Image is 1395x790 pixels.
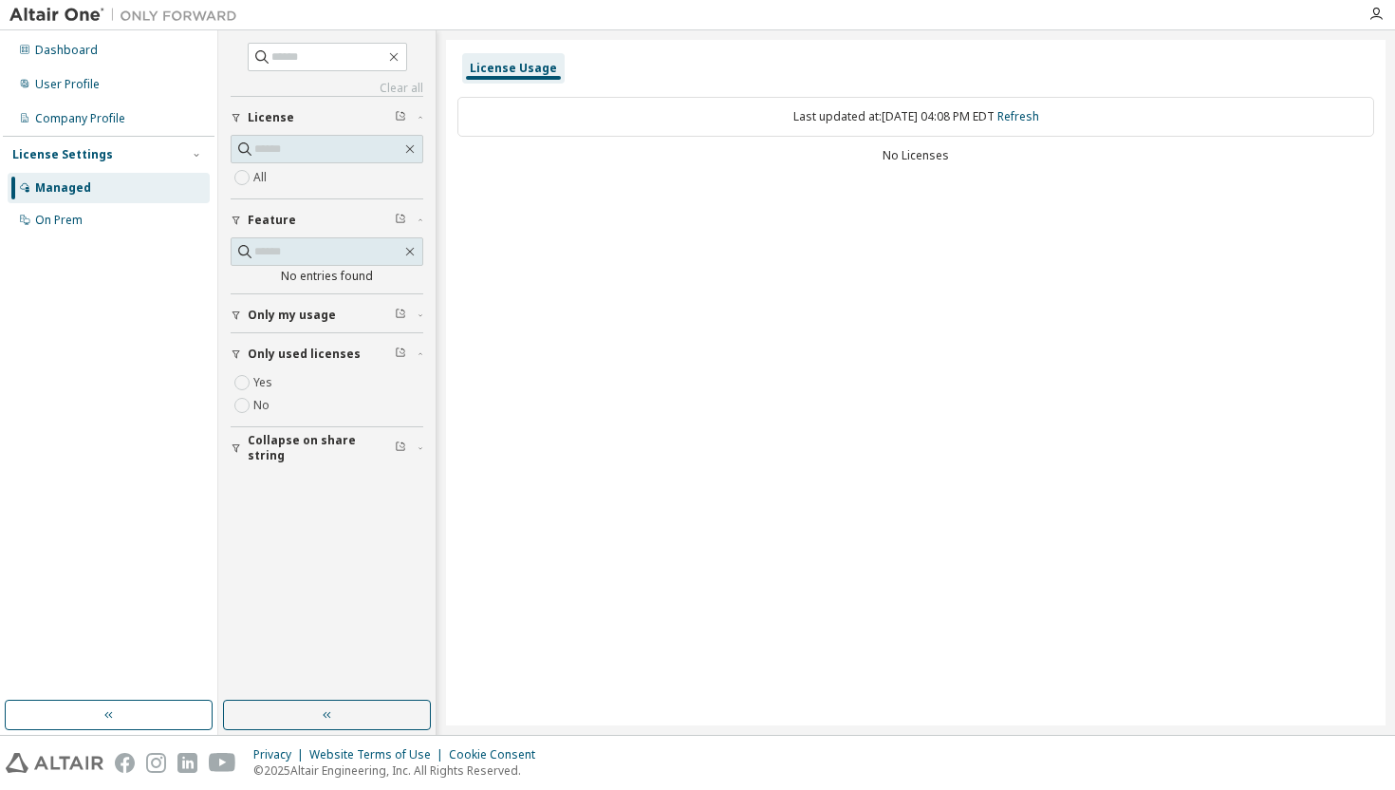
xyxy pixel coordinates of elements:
span: Collapse on share string [248,433,395,463]
div: No entries found [231,269,423,284]
img: altair_logo.svg [6,753,103,773]
div: Cookie Consent [449,747,547,762]
img: Altair One [9,6,247,25]
button: Only used licenses [231,333,423,375]
button: Feature [231,199,423,241]
span: Clear filter [395,308,406,323]
img: facebook.svg [115,753,135,773]
span: Clear filter [395,347,406,362]
div: No Licenses [457,148,1374,163]
span: License [248,110,294,125]
span: Only my usage [248,308,336,323]
div: User Profile [35,77,100,92]
div: On Prem [35,213,83,228]
div: License Settings [12,147,113,162]
span: Feature [248,213,296,228]
a: Clear all [231,81,423,96]
span: Clear filter [395,213,406,228]
button: License [231,97,423,139]
div: Company Profile [35,111,125,126]
div: Last updated at: [DATE] 04:08 PM EDT [457,97,1374,137]
img: youtube.svg [209,753,236,773]
div: Website Terms of Use [309,747,449,762]
p: © 2025 Altair Engineering, Inc. All Rights Reserved. [253,762,547,779]
label: All [253,166,270,189]
div: License Usage [470,61,557,76]
div: Managed [35,180,91,196]
div: Privacy [253,747,309,762]
div: Dashboard [35,43,98,58]
label: Yes [253,371,276,394]
button: Collapse on share string [231,427,423,469]
span: Only used licenses [248,347,361,362]
span: Clear filter [395,110,406,125]
label: No [253,394,273,417]
img: instagram.svg [146,753,166,773]
button: Only my usage [231,294,423,336]
span: Clear filter [395,441,406,456]
a: Refresh [997,108,1039,124]
img: linkedin.svg [177,753,197,773]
